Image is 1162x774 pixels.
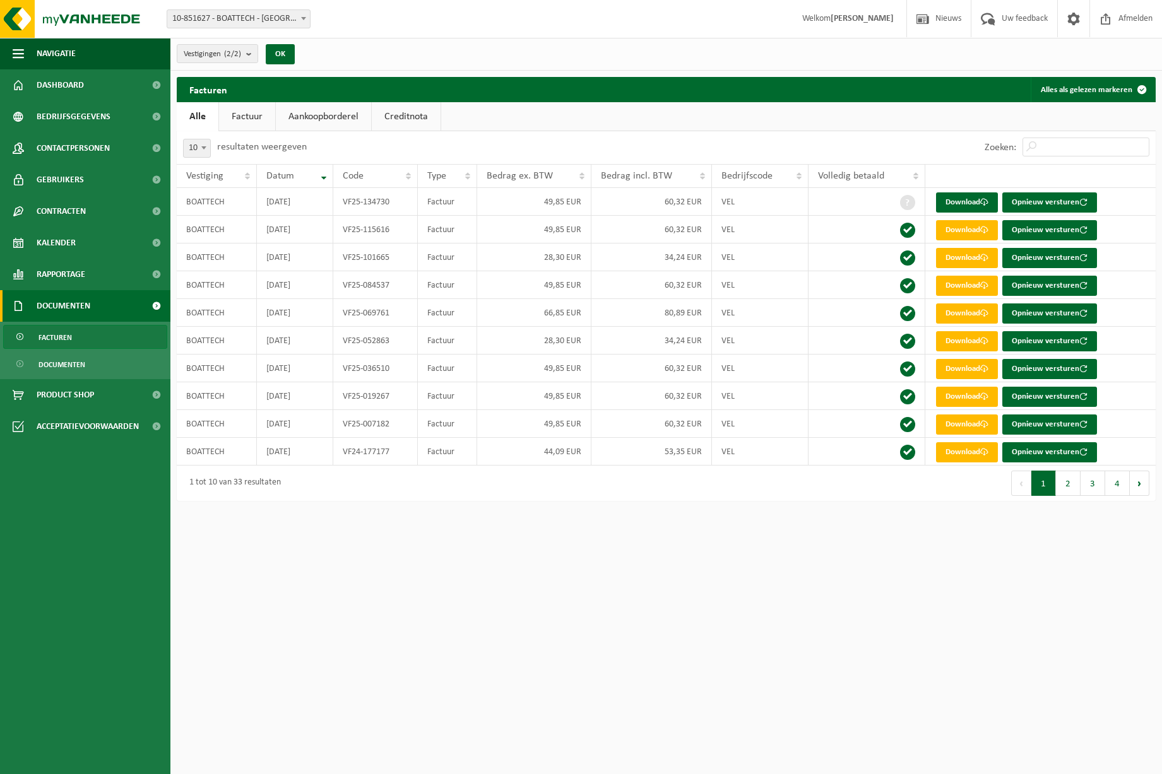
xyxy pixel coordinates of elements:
[177,355,257,382] td: BOATTECH
[712,243,809,271] td: VEL
[985,143,1016,153] label: Zoeken:
[591,410,712,438] td: 60,32 EUR
[418,243,477,271] td: Factuur
[37,196,86,227] span: Contracten
[831,14,894,23] strong: [PERSON_NAME]
[1056,471,1081,496] button: 2
[333,410,418,438] td: VF25-007182
[591,299,712,327] td: 80,89 EUR
[418,355,477,382] td: Factuur
[936,387,998,407] a: Download
[333,327,418,355] td: VF25-052863
[418,216,477,243] td: Factuur
[177,438,257,466] td: BOATTECH
[418,188,477,216] td: Factuur
[591,438,712,466] td: 53,35 EUR
[37,38,76,69] span: Navigatie
[266,44,295,64] button: OK
[1002,331,1097,351] button: Opnieuw versturen
[601,171,672,181] span: Bedrag incl. BTW
[721,171,773,181] span: Bedrijfscode
[1002,414,1097,435] button: Opnieuw versturen
[37,101,110,132] span: Bedrijfsgegevens
[257,438,333,466] td: [DATE]
[1002,276,1097,296] button: Opnieuw versturen
[712,382,809,410] td: VEL
[591,271,712,299] td: 60,32 EUR
[712,355,809,382] td: VEL
[333,216,418,243] td: VF25-115616
[37,290,90,322] span: Documenten
[1011,471,1031,496] button: Previous
[177,382,257,410] td: BOATTECH
[167,10,310,28] span: 10-851627 - BOATTECH - NINOVE
[712,299,809,327] td: VEL
[1002,248,1097,268] button: Opnieuw versturen
[936,220,998,240] a: Download
[936,331,998,351] a: Download
[257,410,333,438] td: [DATE]
[418,299,477,327] td: Factuur
[257,299,333,327] td: [DATE]
[936,192,998,213] a: Download
[1031,77,1154,102] button: Alles als gelezen markeren
[418,382,477,410] td: Factuur
[37,69,84,101] span: Dashboard
[477,271,591,299] td: 49,85 EUR
[477,382,591,410] td: 49,85 EUR
[186,171,223,181] span: Vestiging
[257,216,333,243] td: [DATE]
[177,410,257,438] td: BOATTECH
[37,411,139,442] span: Acceptatievoorwaarden
[37,227,76,259] span: Kalender
[477,188,591,216] td: 49,85 EUR
[3,325,167,349] a: Facturen
[257,243,333,271] td: [DATE]
[591,327,712,355] td: 34,24 EUR
[477,410,591,438] td: 49,85 EUR
[591,243,712,271] td: 34,24 EUR
[37,132,110,164] span: Contactpersonen
[217,142,307,152] label: resultaten weergeven
[1105,471,1130,496] button: 4
[177,327,257,355] td: BOATTECH
[1002,442,1097,462] button: Opnieuw versturen
[184,45,241,64] span: Vestigingen
[37,164,84,196] span: Gebruikers
[177,243,257,271] td: BOATTECH
[1031,471,1056,496] button: 1
[343,171,364,181] span: Code
[418,327,477,355] td: Factuur
[936,303,998,324] a: Download
[3,352,167,376] a: Documenten
[1002,359,1097,379] button: Opnieuw versturen
[1002,192,1097,213] button: Opnieuw versturen
[37,379,94,411] span: Product Shop
[477,355,591,382] td: 49,85 EUR
[936,442,998,462] a: Download
[712,327,809,355] td: VEL
[333,438,418,466] td: VF24-177177
[276,102,371,131] a: Aankoopborderel
[712,438,809,466] td: VEL
[177,102,218,131] a: Alle
[177,188,257,216] td: BOATTECH
[427,171,446,181] span: Type
[591,355,712,382] td: 60,32 EUR
[266,171,294,181] span: Datum
[1002,387,1097,407] button: Opnieuw versturen
[487,171,553,181] span: Bedrag ex. BTW
[477,243,591,271] td: 28,30 EUR
[177,44,258,63] button: Vestigingen(2/2)
[712,410,809,438] td: VEL
[333,271,418,299] td: VF25-084537
[372,102,441,131] a: Creditnota
[936,276,998,296] a: Download
[936,414,998,435] a: Download
[177,77,240,102] h2: Facturen
[418,438,477,466] td: Factuur
[712,216,809,243] td: VEL
[1002,220,1097,240] button: Opnieuw versturen
[257,355,333,382] td: [DATE]
[177,271,257,299] td: BOATTECH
